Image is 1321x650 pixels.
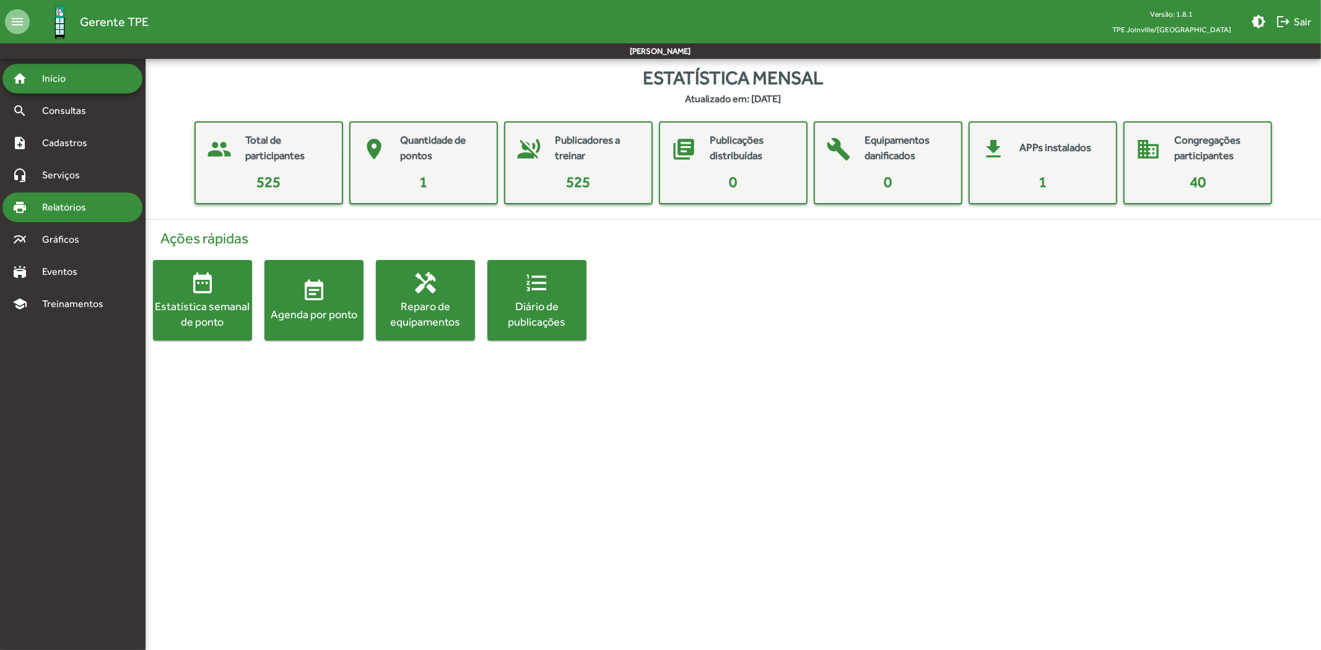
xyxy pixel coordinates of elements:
[1102,6,1241,22] div: Versão: 1.8.1
[12,103,27,118] mat-icon: search
[201,131,238,168] mat-icon: people
[567,173,591,190] span: 525
[1276,11,1311,33] span: Sair
[510,131,547,168] mat-icon: voice_over_off
[5,9,30,34] mat-icon: menu
[1276,14,1291,29] mat-icon: logout
[35,103,102,118] span: Consultas
[1102,22,1241,37] span: TPE Joinville/[GEOGRAPHIC_DATA]
[884,173,892,190] span: 0
[257,173,281,190] span: 525
[975,131,1012,168] mat-icon: get_app
[730,173,738,190] span: 0
[40,2,80,42] img: Logo
[245,132,329,164] mat-card-title: Total de participantes
[487,260,586,340] button: Diário de publicações
[35,297,118,311] span: Treinamentos
[820,131,857,168] mat-icon: build
[80,12,149,32] span: Gerente TPE
[35,136,103,150] span: Cadastros
[12,71,27,86] mat-icon: home
[1271,11,1316,33] button: Sair
[12,297,27,311] mat-icon: school
[1174,132,1258,164] mat-card-title: Congregações participantes
[12,168,27,183] mat-icon: headset_mic
[376,260,475,340] button: Reparo de equipamentos
[376,298,475,329] div: Reparo de equipamentos
[420,173,428,190] span: 1
[264,306,364,322] div: Agenda por ponto
[710,132,794,164] mat-card-title: Publicações distribuídas
[12,232,27,247] mat-icon: multiline_chart
[153,298,252,329] div: Estatística semanal de ponto
[35,264,94,279] span: Eventos
[1039,173,1047,190] span: 1
[1130,131,1167,168] mat-icon: domain
[1251,14,1266,29] mat-icon: brightness_medium
[35,200,102,215] span: Relatórios
[400,132,484,164] mat-card-title: Quantidade de pontos
[1190,173,1206,190] span: 40
[264,260,364,340] button: Agenda por ponto
[1019,140,1091,156] mat-card-title: APPs instalados
[153,260,252,340] button: Estatística semanal de ponto
[686,92,782,106] strong: Atualizado em: [DATE]
[35,232,96,247] span: Gráficos
[665,131,702,168] mat-icon: library_books
[525,271,549,295] mat-icon: format_list_numbered
[35,168,97,183] span: Serviços
[643,64,824,92] span: Estatística mensal
[355,131,393,168] mat-icon: place
[35,71,84,86] span: Início
[487,298,586,329] div: Diário de publicações
[12,200,27,215] mat-icon: print
[153,230,1314,248] h4: Ações rápidas
[12,136,27,150] mat-icon: note_add
[555,132,639,164] mat-card-title: Publicadores a treinar
[865,132,949,164] mat-card-title: Equipamentos danificados
[190,271,215,295] mat-icon: date_range
[12,264,27,279] mat-icon: stadium
[30,2,149,42] a: Gerente TPE
[302,279,326,303] mat-icon: event_note
[413,271,438,295] mat-icon: handyman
